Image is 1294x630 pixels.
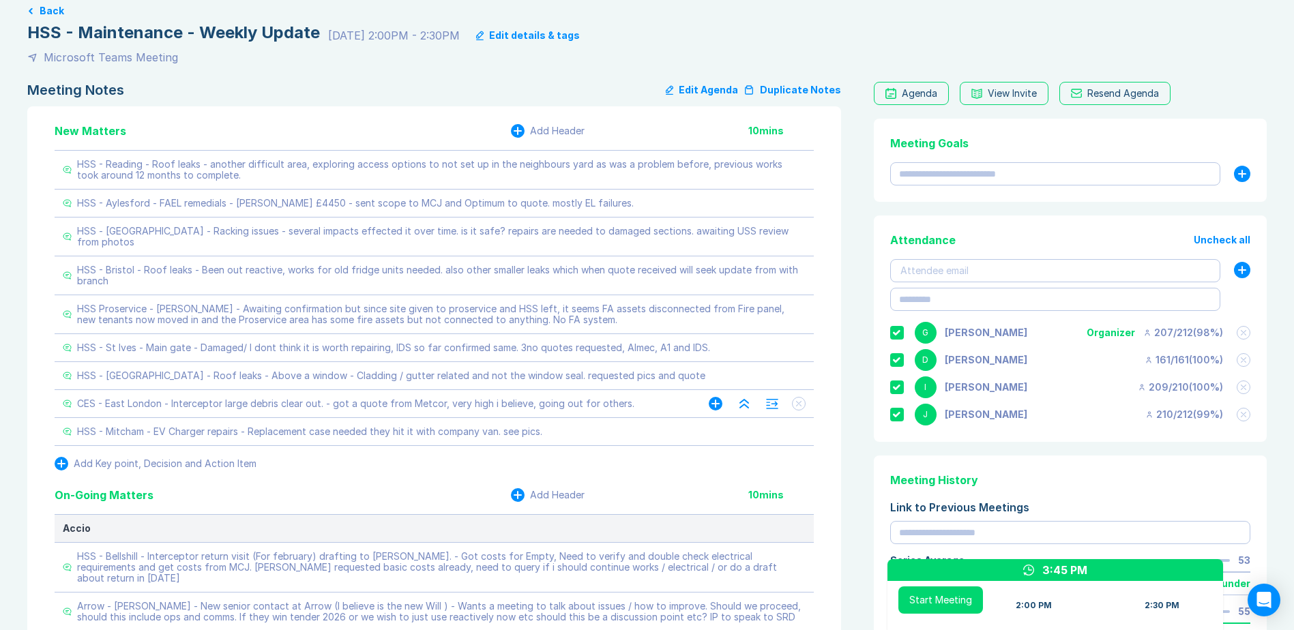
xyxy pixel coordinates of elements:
div: 10 mins [748,490,814,500]
div: Edit details & tags [489,30,580,41]
div: Arrow - [PERSON_NAME] - New senior contact at Arrow (I believe is the new Will ) - Wants a meetin... [77,601,806,622]
div: Link to Previous Meetings [890,499,1250,515]
div: HSS - Aylesford - FAEL remedials - [PERSON_NAME] £4450 - sent scope to MCJ and Optimum to quote. ... [77,198,634,209]
div: HSS - Maintenance - Weekly Update [27,22,320,44]
div: Meeting Goals [890,135,1250,151]
a: Agenda [874,82,949,105]
div: HSS - Mitcham - EV Charger repairs - Replacement case needed they hit it with company van. see pics. [77,426,542,437]
button: Duplicate Notes [744,82,841,98]
div: Meeting Notes [27,82,124,98]
div: 161 / 161 ( 100 %) [1145,355,1223,365]
button: Edit details & tags [476,30,580,41]
button: Start Meeting [898,586,983,614]
div: Attendance [890,232,956,248]
button: View Invite [960,82,1048,105]
div: HSS - St Ives - Main gate - Damaged/ I dont think it is worth repairing, IDS so far confirmed sam... [77,342,710,353]
div: 209 / 210 ( 100 %) [1138,382,1223,393]
div: 210 / 212 ( 99 %) [1145,409,1223,420]
a: Back [27,5,1267,16]
button: Resend Agenda [1059,82,1171,105]
div: Add Header [530,490,585,500]
div: Add Key point, Decision and Action Item [74,458,256,469]
div: David Hayter [945,355,1027,365]
div: Series Average [890,555,965,566]
div: HSS - Reading - Roof leaks - another difficult area, exploring access options to not set up in th... [77,159,806,181]
button: Add Header [511,124,585,138]
div: Jonny Welbourn [945,409,1027,420]
div: 10 mins [748,125,814,136]
div: Microsoft Teams Meeting [44,49,178,65]
button: Edit Agenda [666,82,738,98]
button: Add Key point, Decision and Action Item [55,457,256,470]
div: New Matters [55,123,126,139]
div: Agenda [902,88,937,99]
div: Gemma White [945,327,1027,338]
div: HSS - [GEOGRAPHIC_DATA] - Roof leaks - Above a window - Cladding / gutter related and not the win... [77,370,705,381]
div: HSS Proservice - [PERSON_NAME] - Awaiting confirmation but since site given to proservice and HSS... [77,303,806,325]
div: Add Header [530,125,585,136]
div: 2:00 PM [1016,600,1052,611]
div: G [915,322,937,344]
div: HSS - Bellshill - Interceptor return visit (For february) drafting to [PERSON_NAME]. - Got costs ... [77,551,806,584]
div: Iain Parnell [945,382,1027,393]
div: Meeting History [890,472,1250,488]
div: 3:45 PM [1042,562,1087,578]
div: 207 / 212 ( 98 %) [1143,327,1223,338]
div: J [915,404,937,425]
button: Add Header [511,488,585,502]
div: D [915,349,937,371]
div: View Invite [988,88,1037,99]
div: On-Going Matters [55,487,153,503]
div: Open Intercom Messenger [1248,584,1280,616]
div: I [915,376,937,398]
div: Organizer [1087,327,1135,338]
div: CES - East London - Interceptor large debris clear out. - got a quote from Metcor, very high i be... [77,398,634,409]
div: 55 [1238,606,1250,617]
div: Accio [63,523,806,534]
button: Uncheck all [1194,235,1250,245]
div: Resend Agenda [1087,88,1159,99]
div: HSS - Bristol - Roof leaks - Been out reactive, works for old fridge units needed. also other sma... [77,265,806,286]
div: 53 [1238,555,1250,566]
div: [DATE] 2:00PM - 2:30PM [328,27,460,44]
div: HSS - [GEOGRAPHIC_DATA] - Racking issues - several impacts effected it over time. is it safe? rep... [77,226,806,247]
button: Back [40,5,64,16]
div: 2:30 PM [1145,600,1179,611]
